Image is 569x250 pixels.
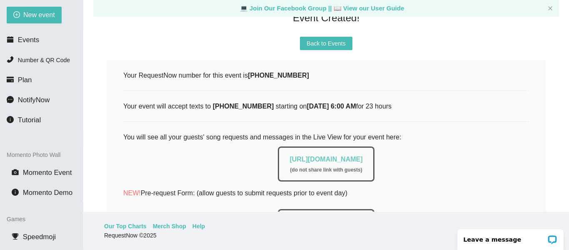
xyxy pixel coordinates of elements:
[18,76,32,84] span: Plan
[123,72,309,79] span: Your RequestNow number for this event is
[192,222,205,231] a: Help
[334,5,404,12] a: laptop View our User Guide
[23,169,72,177] span: Momento Event
[289,166,362,174] div: ( do not share link with guests )
[104,231,546,240] div: RequestNow © 2025
[289,156,362,163] a: [URL][DOMAIN_NAME]
[23,233,56,241] span: Speedmoji
[107,9,546,27] div: Event Created!
[307,103,356,110] b: [DATE] 6:00 AM
[7,96,14,103] span: message
[12,189,19,196] span: info-circle
[12,233,19,240] span: trophy
[13,11,20,19] span: plus-circle
[240,5,334,12] a: laptop Join Our Facebook Group ||
[18,116,41,124] span: Tutorial
[23,189,72,197] span: Momento Demo
[548,6,553,11] button: close
[334,5,342,12] span: laptop
[452,224,569,250] iframe: LiveChat chat widget
[123,189,141,197] span: NEW!
[248,72,309,79] b: [PHONE_NUMBER]
[104,222,147,231] a: Our Top Charts
[18,36,39,44] span: Events
[213,103,274,110] b: [PHONE_NUMBER]
[7,76,14,83] span: credit-card
[240,5,248,12] span: laptop
[7,56,14,63] span: phone
[300,37,352,50] button: Back to Events
[12,169,19,176] span: camera
[23,10,55,20] span: New event
[18,57,70,63] span: Number & QR Code
[123,101,529,111] div: Your event will accept texts to starting on for 23 hours
[153,222,186,231] a: Merch Shop
[7,36,14,43] span: calendar
[123,188,529,198] p: Pre-request Form: (allow guests to submit requests prior to event day)
[7,7,62,23] button: plus-circleNew event
[18,96,50,104] span: NotifyNow
[307,39,345,48] span: Back to Events
[7,116,14,123] span: info-circle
